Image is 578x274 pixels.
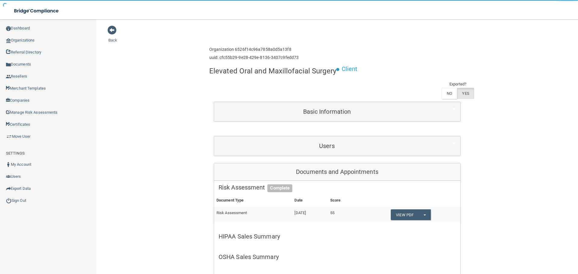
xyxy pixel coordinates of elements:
label: NO [442,88,457,99]
a: View PDF [391,209,418,220]
td: Exported? [442,81,474,88]
img: briefcase.64adab9b.png [6,134,12,140]
img: ic_reseller.de258add.png [6,74,11,79]
img: ic_dashboard_dark.d01f4a41.png [6,26,11,31]
a: Basic Information [219,105,456,119]
p: Client [342,63,358,75]
a: Users [219,139,456,153]
img: ic_user_dark.df1a06c3.png [6,162,11,167]
div: Documents and Appointments [214,163,460,181]
td: Risk Assessment [214,207,292,223]
h5: Risk Assessment [219,184,456,191]
label: YES [457,88,474,99]
h4: Elevated Oral and Maxillofacial Surgery [209,67,336,75]
h5: HIPAA Sales Summary [219,233,456,240]
img: bridge_compliance_login_screen.278c3ca4.svg [9,5,64,17]
img: organization-icon.f8decf85.png [6,38,11,43]
img: ic_power_dark.7ecde6b1.png [6,198,11,203]
h6: uuid: cfc55b29-9e28-429e-8136-3407c9fedd73 [209,55,299,60]
th: Document Type [214,194,292,207]
img: icon-users.e205127d.png [6,174,11,179]
span: Complete [267,184,292,192]
th: Score [328,194,362,207]
h6: Organization 6526f14c96a7858a0d5a13f8 [209,47,299,52]
label: SETTINGS [6,150,25,157]
h5: OSHA Sales Summary [219,254,456,260]
a: Back [108,31,117,42]
td: 55 [328,207,362,223]
td: [DATE] [292,207,328,223]
h5: Users [219,143,435,149]
h5: Basic Information [219,108,435,115]
th: Date [292,194,328,207]
img: icon-documents.8dae5593.png [6,62,11,67]
img: icon-export.b9366987.png [6,186,11,191]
